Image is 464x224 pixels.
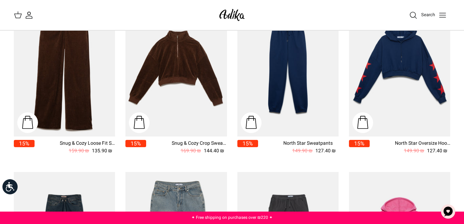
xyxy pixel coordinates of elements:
[14,140,35,155] a: 15%
[237,140,258,155] a: 15%
[370,140,450,155] a: North Star Oversize Hoodie Sweatshirt 127.40 ₪ 149.90 ₪
[421,11,435,18] span: Search
[125,2,227,136] a: Snug & Cozy Crop Sweatshirt
[35,140,115,155] a: Snug & Cozy Loose Fit Sweatpants 135.90 ₪ 159.90 ₪
[146,140,227,155] a: Snug & Cozy Crop Sweatshirt 144.40 ₪ 169.90 ₪
[69,147,89,155] span: 159.90 ₪
[438,201,458,222] button: Chat
[92,147,112,155] span: 135.90 ₪
[22,11,33,19] a: My Account
[204,147,224,155] span: 144.40 ₪
[349,2,450,136] a: North Star Oversize Hoodie Sweatshirt
[237,2,339,136] a: North Star Sweatpants
[125,140,146,155] a: 15%
[60,140,115,147] div: Snug & Cozy Loose Fit Sweatpants
[283,140,339,147] div: North Star Sweatpants
[191,214,273,221] a: ✦ Free shipping on purchases over ₪220 ✦
[125,140,146,147] span: 15%
[404,147,424,155] span: 149.90 ₪
[427,147,447,155] span: 127.40 ₪
[14,140,35,147] span: 15%
[258,140,339,155] a: North Star Sweatpants 127.40 ₪ 149.90 ₪
[435,8,450,23] button: Toggle menu
[349,140,370,147] span: 15%
[172,140,227,147] div: Snug & Cozy Crop Sweatshirt
[181,147,201,155] span: 169.90 ₪
[395,140,450,147] div: North Star Oversize Hoodie Sweatshirt
[349,140,370,155] a: 15%
[14,2,115,136] a: Snug & Cozy Loose Fit Sweatpants
[292,147,313,155] span: 149.90 ₪
[237,140,258,147] span: 15%
[409,11,435,19] a: Search
[315,147,336,155] span: 127.40 ₪
[217,7,247,23] img: Adika IL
